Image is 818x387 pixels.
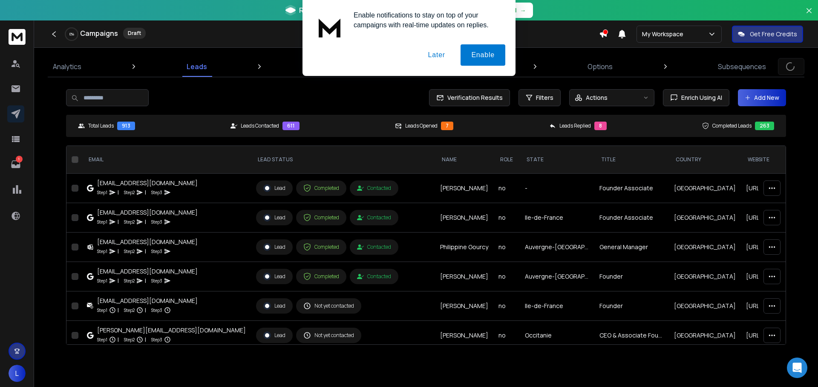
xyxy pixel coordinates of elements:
[559,122,591,129] p: Leads Replied
[145,276,146,285] p: |
[303,243,339,251] div: Completed
[97,208,198,217] div: [EMAIL_ADDRESS][DOMAIN_NAME]
[357,214,391,221] div: Contacted
[303,214,339,221] div: Completed
[435,291,493,321] td: [PERSON_NAME]
[97,238,198,246] div: [EMAIL_ADDRESS][DOMAIN_NAME]
[97,306,107,314] p: Step 1
[263,302,285,310] div: Lead
[145,188,146,197] p: |
[520,291,594,321] td: Ile-de-France
[145,247,146,256] p: |
[118,247,119,256] p: |
[669,291,741,321] td: [GEOGRAPHIC_DATA]
[124,335,135,344] p: Step 2
[594,291,669,321] td: Founder
[405,122,438,129] p: Leads Opened
[441,122,453,130] div: 7
[493,262,520,291] td: no
[124,306,135,314] p: Step 2
[594,321,669,350] td: CEO & Associate Founder
[741,146,815,174] th: website
[145,218,146,226] p: |
[263,243,285,251] div: Lead
[520,203,594,233] td: Ile-de-France
[97,297,198,305] div: [EMAIL_ADDRESS][DOMAIN_NAME]
[151,247,162,256] p: Step 3
[678,93,722,102] span: Enrich Using AI
[347,10,505,30] div: Enable notifications to stay on top of your campaigns with real-time updates on replies.
[741,262,815,291] td: [URL][DOMAIN_NAME]
[357,273,391,280] div: Contacted
[520,321,594,350] td: Occitanie
[7,156,24,173] a: 1
[118,306,119,314] p: |
[97,179,198,187] div: [EMAIL_ADDRESS][DOMAIN_NAME]
[669,203,741,233] td: [GEOGRAPHIC_DATA]
[151,188,162,197] p: Step 3
[124,218,135,226] p: Step 2
[741,203,815,233] td: [URL][DOMAIN_NAME]
[741,233,815,262] td: [URL][DOMAIN_NAME]
[97,326,246,335] div: [PERSON_NAME][EMAIL_ADDRESS][DOMAIN_NAME]
[151,335,162,344] p: Step 3
[435,262,493,291] td: [PERSON_NAME]
[241,122,279,129] p: Leads Contacted
[303,273,339,280] div: Completed
[461,44,505,66] button: Enable
[741,291,815,321] td: [URL][DOMAIN_NAME]
[118,335,119,344] p: |
[151,218,162,226] p: Step 3
[429,89,510,106] button: Verification Results
[586,93,608,102] p: Actions
[16,156,23,163] p: 1
[303,184,339,192] div: Completed
[357,185,391,192] div: Contacted
[518,89,561,106] button: Filters
[669,174,741,203] td: [GEOGRAPHIC_DATA]
[594,203,669,233] td: Founder Associate
[263,332,285,339] div: Lead
[669,146,741,174] th: Country
[520,174,594,203] td: -
[303,302,354,310] div: Not yet contacted
[594,262,669,291] td: Founder
[417,44,455,66] button: Later
[263,273,285,280] div: Lead
[124,247,135,256] p: Step 2
[357,244,391,250] div: Contacted
[435,321,493,350] td: [PERSON_NAME]
[669,233,741,262] td: [GEOGRAPHIC_DATA]
[435,146,493,174] th: NAME
[118,188,119,197] p: |
[303,332,354,339] div: Not yet contacted
[520,146,594,174] th: State
[594,233,669,262] td: General Manager
[435,203,493,233] td: [PERSON_NAME]
[594,122,607,130] div: 8
[493,146,520,174] th: role
[493,291,520,321] td: no
[151,276,162,285] p: Step 3
[97,247,107,256] p: Step 1
[9,365,26,382] button: L
[97,335,107,344] p: Step 1
[313,10,347,44] img: notification icon
[741,321,815,350] td: [URL][DOMAIN_NAME]
[282,122,300,130] div: 611
[88,122,114,129] p: Total Leads
[97,267,198,276] div: [EMAIL_ADDRESS][DOMAIN_NAME]
[124,276,135,285] p: Step 2
[435,174,493,203] td: [PERSON_NAME]
[435,233,493,262] td: Philippine Gourcy
[669,321,741,350] td: [GEOGRAPHIC_DATA]
[124,188,135,197] p: Step 2
[118,276,119,285] p: |
[263,214,285,221] div: Lead
[118,218,119,226] p: |
[145,335,146,344] p: |
[520,233,594,262] td: Auvergne-[GEOGRAPHIC_DATA]
[787,358,807,378] div: Open Intercom Messenger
